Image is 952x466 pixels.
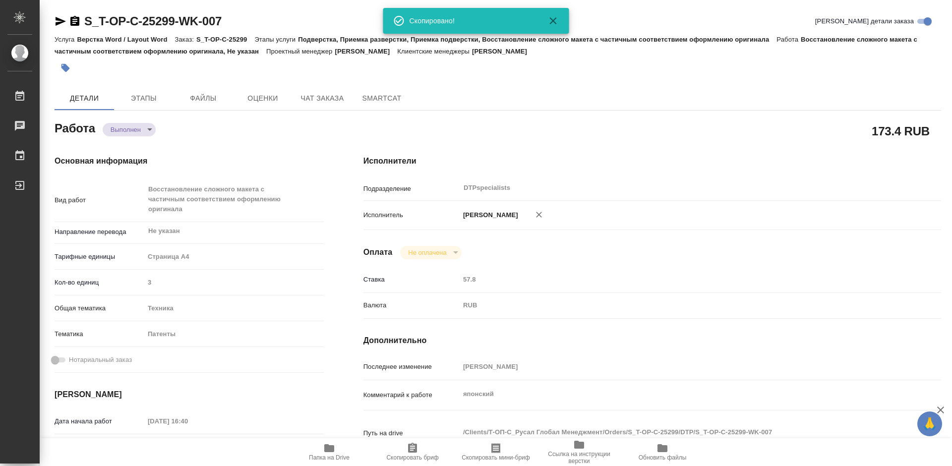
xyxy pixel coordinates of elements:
a: S_T-OP-C-25299-WK-007 [84,14,222,28]
p: Подразделение [363,184,460,194]
button: Ссылка на инструкции верстки [537,438,621,466]
p: Кол-во единиц [55,278,144,288]
button: Обновить файлы [621,438,704,466]
span: SmartCat [358,92,406,105]
div: Техника [144,300,324,317]
button: Скопировать ссылку [69,15,81,27]
p: Валюта [363,300,460,310]
span: Обновить файлы [639,454,687,461]
p: Комментарий к работе [363,390,460,400]
h2: Работа [55,118,95,136]
button: Выполнен [108,125,144,134]
p: Верстка Word / Layout Word [77,36,175,43]
h4: Основная информация [55,155,324,167]
input: Пустое поле [144,414,231,428]
button: Добавить тэг [55,57,76,79]
textarea: японский [460,386,893,403]
p: Заказ: [175,36,196,43]
p: Работа [776,36,801,43]
p: Подверстка, Приемка разверстки, Приемка подверстки, Восстановление сложного макета с частичным со... [298,36,776,43]
span: Папка на Drive [309,454,350,461]
span: Чат заказа [298,92,346,105]
div: Страница А4 [144,248,324,265]
div: Выполнен [103,123,156,136]
button: Скопировать мини-бриф [454,438,537,466]
p: Исполнитель [363,210,460,220]
p: Направление перевода [55,227,144,237]
h4: Исполнители [363,155,941,167]
input: Пустое поле [144,275,324,290]
p: S_T-OP-C-25299 [196,36,254,43]
p: Тарифные единицы [55,252,144,262]
button: Не оплачена [405,248,449,257]
span: Детали [60,92,108,105]
button: Удалить исполнителя [528,204,550,226]
span: Нотариальный заказ [69,355,132,365]
p: [PERSON_NAME] [460,210,518,220]
div: RUB [460,297,893,314]
input: Пустое поле [460,359,893,374]
p: Вид работ [55,195,144,205]
p: Тематика [55,329,144,339]
button: Папка на Drive [288,438,371,466]
h4: Дополнительно [363,335,941,347]
button: Скопировать бриф [371,438,454,466]
p: [PERSON_NAME] [335,48,397,55]
div: Выполнен [400,246,461,259]
button: Скопировать ссылку для ЯМессенджера [55,15,66,27]
span: Ссылка на инструкции верстки [543,451,615,465]
p: Проектный менеджер [266,48,335,55]
button: 🙏 [917,411,942,436]
div: Скопировано! [410,16,534,26]
span: Файлы [179,92,227,105]
p: Услуга [55,36,77,43]
h2: 173.4 RUB [872,122,930,139]
p: Этапы услуги [254,36,298,43]
h4: Оплата [363,246,393,258]
textarea: /Clients/Т-ОП-С_Русал Глобал Менеджмент/Orders/S_T-OP-C-25299/DTP/S_T-OP-C-25299-WK-007 [460,424,893,441]
p: Дата начала работ [55,416,144,426]
button: Закрыть [541,15,565,27]
input: Пустое поле [460,272,893,287]
span: Этапы [120,92,168,105]
span: [PERSON_NAME] детали заказа [815,16,914,26]
span: 🙏 [921,413,938,434]
p: [PERSON_NAME] [472,48,535,55]
p: Общая тематика [55,303,144,313]
h4: [PERSON_NAME] [55,389,324,401]
span: Скопировать мини-бриф [462,454,530,461]
p: Путь на drive [363,428,460,438]
p: Ставка [363,275,460,285]
p: Последнее изменение [363,362,460,372]
span: Скопировать бриф [386,454,438,461]
span: Оценки [239,92,287,105]
div: Патенты [144,326,324,343]
p: Клиентские менеджеры [397,48,472,55]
